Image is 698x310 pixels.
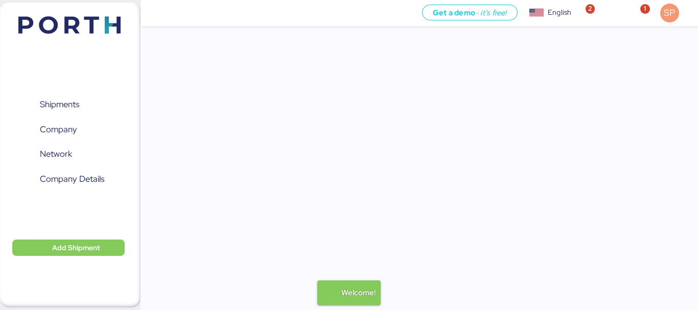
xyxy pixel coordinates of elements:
[7,117,125,141] a: Company
[40,122,77,137] span: Company
[7,93,125,116] a: Shipments
[7,142,125,166] a: Network
[664,6,675,19] span: SP
[341,283,376,302] div: Welcome!
[548,7,571,18] div: English
[40,172,104,186] span: Company Details
[147,5,164,22] button: Menu
[52,242,100,254] span: Add Shipment
[12,240,125,256] button: Add Shipment
[40,147,72,161] span: Network
[7,167,125,190] a: Company Details
[40,97,79,112] span: Shipments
